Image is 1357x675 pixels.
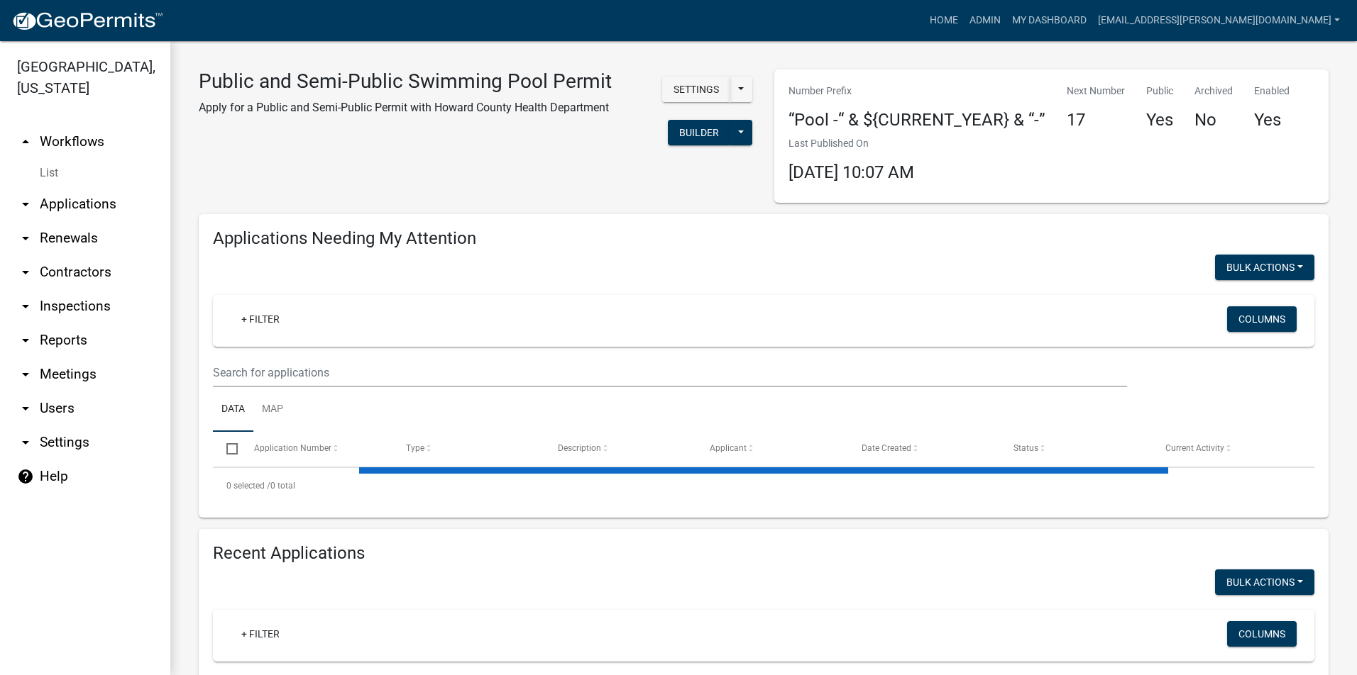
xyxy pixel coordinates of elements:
a: + Filter [230,621,291,647]
h4: Yes [1254,110,1290,130]
p: Enabled [1254,84,1290,99]
h4: “Pool -“ & ${CURRENT_YEAR} & “-” [789,110,1045,130]
span: Type [406,443,424,453]
p: Next Number [1067,84,1125,99]
datatable-header-cell: Date Created [848,432,1000,466]
a: Data [213,387,253,433]
span: 0 selected / [226,481,270,491]
datatable-header-cell: Description [544,432,696,466]
button: Columns [1227,306,1297,332]
div: 0 total [213,468,1314,503]
h4: Applications Needing My Attention [213,228,1314,249]
h3: Public and Semi-Public Swimming Pool Permit [199,69,612,94]
input: Search for applications [213,358,1127,387]
i: arrow_drop_up [17,133,34,150]
i: arrow_drop_down [17,298,34,315]
p: Archived [1194,84,1233,99]
datatable-header-cell: Current Activity [1152,432,1304,466]
datatable-header-cell: Application Number [240,432,392,466]
a: + Filter [230,306,291,332]
a: Home [924,7,964,34]
button: Columns [1227,621,1297,647]
button: Builder [668,120,730,145]
h4: No [1194,110,1233,130]
span: Description [558,443,601,453]
button: Bulk Actions [1215,569,1314,595]
p: Apply for a Public and Semi-Public Permit with Howard County Health Department [199,99,612,116]
datatable-header-cell: Select [213,432,240,466]
datatable-header-cell: Type [392,432,544,466]
i: help [17,468,34,485]
i: arrow_drop_down [17,434,34,451]
i: arrow_drop_down [17,196,34,213]
datatable-header-cell: Status [1000,432,1152,466]
p: Last Published On [789,136,914,151]
i: arrow_drop_down [17,332,34,349]
a: Admin [964,7,1006,34]
a: My Dashboard [1006,7,1092,34]
span: Date Created [862,443,911,453]
i: arrow_drop_down [17,230,34,247]
h4: Recent Applications [213,543,1314,564]
i: arrow_drop_down [17,366,34,383]
span: Current Activity [1165,443,1224,453]
a: Map [253,387,292,433]
h4: 17 [1067,110,1125,130]
i: arrow_drop_down [17,400,34,417]
p: Public [1146,84,1173,99]
span: Status [1013,443,1038,453]
p: Number Prefix [789,84,1045,99]
h4: Yes [1146,110,1173,130]
span: Applicant [710,443,747,453]
i: arrow_drop_down [17,264,34,281]
datatable-header-cell: Applicant [696,432,848,466]
a: [EMAIL_ADDRESS][PERSON_NAME][DOMAIN_NAME] [1092,7,1346,34]
span: Application Number [254,443,331,453]
button: Bulk Actions [1215,255,1314,280]
span: [DATE] 10:07 AM [789,162,914,182]
button: Settings [662,77,730,102]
